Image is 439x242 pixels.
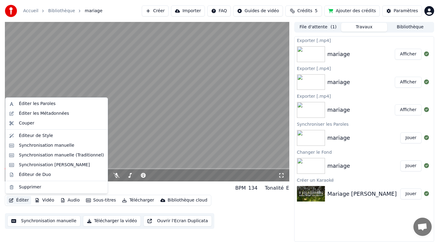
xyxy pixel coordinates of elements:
[168,197,207,203] div: Bibliothèque cloud
[32,196,56,205] button: Vidéo
[142,5,169,16] button: Créer
[294,148,434,156] div: Changer le Fond
[327,162,350,170] div: mariage
[327,106,350,114] div: mariage
[85,8,102,14] span: mariage
[285,5,322,16] button: Crédits5
[382,5,422,16] button: Paramètres
[19,152,104,158] div: Synchronisation manuelle (Traditionnel)
[7,216,80,226] button: Synchronisation manuelle
[413,218,432,236] a: Ouvrir le chat
[294,176,434,184] div: Créer un Karaoké
[315,8,318,14] span: 5
[143,216,212,226] button: Ouvrir l'Ecran Duplicata
[327,134,350,142] div: mariage
[120,196,156,205] button: Télécharger
[341,23,387,32] button: Travaux
[395,104,422,115] button: Afficher
[235,184,246,192] div: BPM
[5,184,30,192] div: mariage
[400,160,422,171] button: Jouer
[327,190,397,198] div: Mariage [PERSON_NAME]
[19,133,53,139] div: Éditeur de Style
[324,5,380,16] button: Ajouter des crédits
[286,184,289,192] div: E
[395,77,422,88] button: Afficher
[48,8,75,14] a: Bibliothèque
[19,162,90,168] div: Synchronisation [PERSON_NAME]
[295,23,341,32] button: File d'attente
[248,184,258,192] div: 134
[330,24,337,30] span: ( 1 )
[83,216,141,226] button: Télécharger la vidéo
[297,8,312,14] span: Crédits
[5,5,17,17] img: youka
[265,184,284,192] div: Tonalité
[394,8,418,14] div: Paramètres
[294,37,434,44] div: Exporter [.mp4]
[294,92,434,100] div: Exporter [.mp4]
[19,101,55,107] div: Éditer les Paroles
[233,5,283,16] button: Guides de vidéo
[19,120,34,126] div: Couper
[327,50,350,58] div: mariage
[207,5,231,16] button: FAQ
[19,184,41,190] div: Supprimer
[6,196,31,205] button: Éditer
[19,142,74,149] div: Synchronisation manuelle
[84,196,119,205] button: Sous-titres
[400,188,422,199] button: Jouer
[19,110,69,117] div: Éditer les Métadonnées
[294,120,434,128] div: Synchroniser les Paroles
[327,78,350,86] div: mariage
[171,5,205,16] button: Importer
[395,49,422,60] button: Afficher
[294,65,434,72] div: Exporter [.mp4]
[19,172,51,178] div: Éditeur de Duo
[23,8,38,14] a: Accueil
[23,8,102,14] nav: breadcrumb
[387,23,433,32] button: Bibliothèque
[400,132,422,143] button: Jouer
[58,196,82,205] button: Audio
